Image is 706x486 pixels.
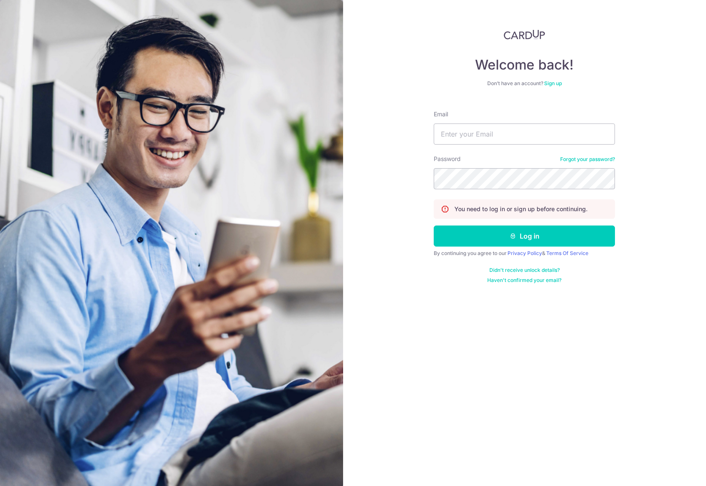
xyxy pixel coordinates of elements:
[454,205,588,213] p: You need to log in or sign up before continuing.
[434,110,448,118] label: Email
[560,156,615,163] a: Forgot your password?
[544,80,562,86] a: Sign up
[434,250,615,257] div: By continuing you agree to our &
[434,226,615,247] button: Log in
[434,124,615,145] input: Enter your Email
[434,155,461,163] label: Password
[507,250,542,256] a: Privacy Policy
[546,250,588,256] a: Terms Of Service
[434,80,615,87] div: Don’t have an account?
[434,56,615,73] h4: Welcome back!
[504,30,545,40] img: CardUp Logo
[487,277,561,284] a: Haven't confirmed your email?
[489,267,560,274] a: Didn't receive unlock details?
